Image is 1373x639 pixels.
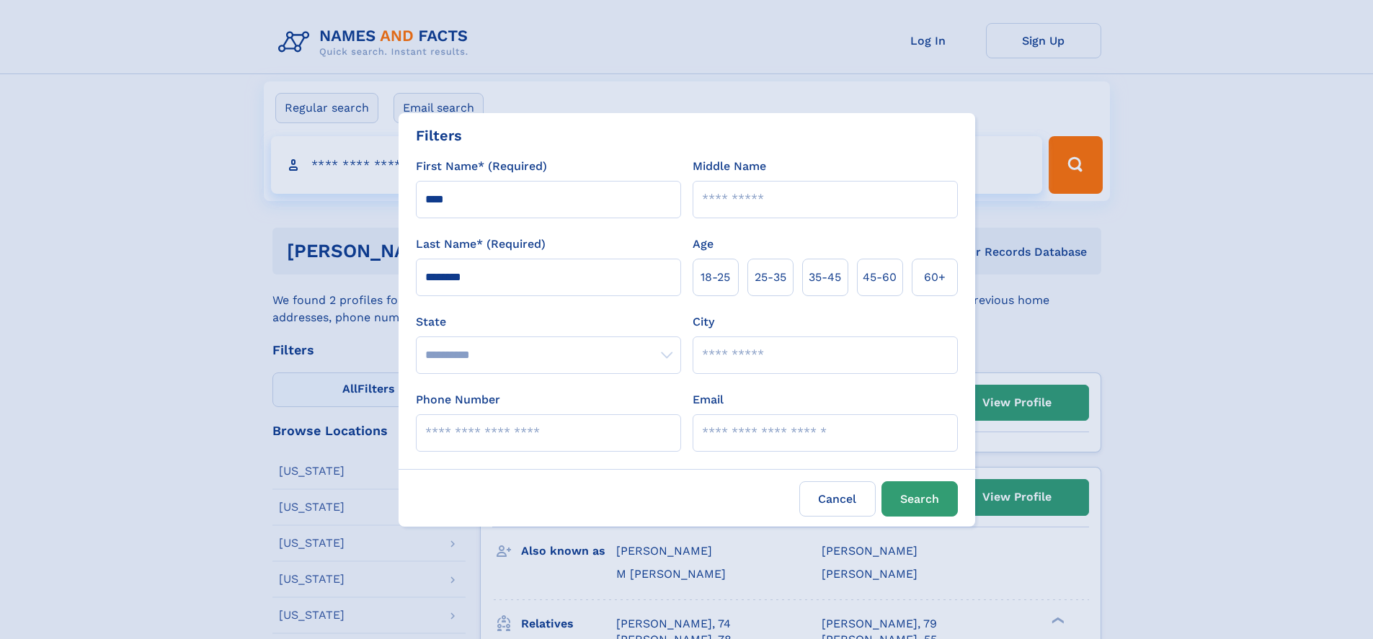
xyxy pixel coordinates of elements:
[881,481,958,517] button: Search
[693,236,714,253] label: Age
[416,158,547,175] label: First Name* (Required)
[693,313,714,331] label: City
[416,125,462,146] div: Filters
[924,269,946,286] span: 60+
[863,269,897,286] span: 45‑60
[416,236,546,253] label: Last Name* (Required)
[693,391,724,408] label: Email
[809,269,841,286] span: 35‑45
[693,158,766,175] label: Middle Name
[416,313,681,331] label: State
[799,481,876,517] label: Cancel
[416,391,500,408] label: Phone Number
[701,269,730,286] span: 18‑25
[755,269,786,286] span: 25‑35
